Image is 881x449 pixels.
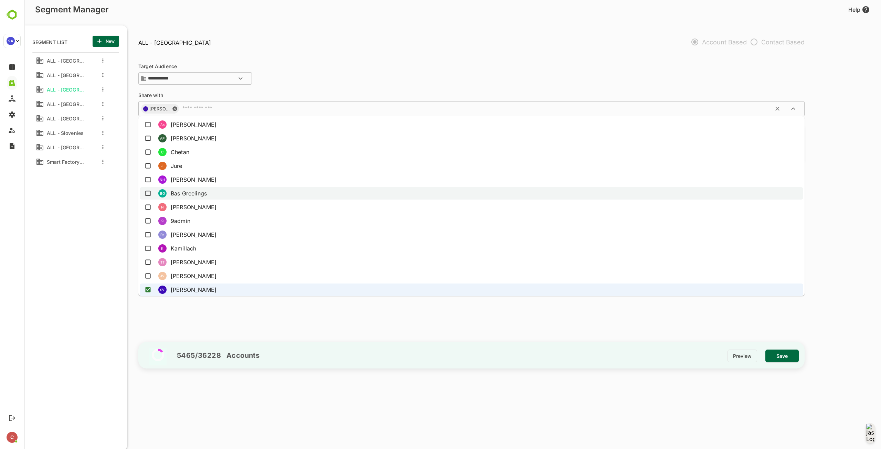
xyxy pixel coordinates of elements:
p: Account Based [664,35,723,49]
h5: 5465 / 36228 [147,351,197,360]
div: SV [134,286,142,294]
div: JV [134,272,142,280]
div: Help [824,6,846,14]
div: N [134,203,142,211]
div: C [7,432,18,443]
li: 9admin [116,215,779,227]
li: [PERSON_NAME] [116,173,779,186]
button: more actions [77,101,81,107]
li: [PERSON_NAME] [116,201,779,213]
button: Open [208,70,225,87]
span: ALL - Brazil [20,72,60,78]
div: 9A [7,37,15,45]
span: ALL - Slovenies [20,130,60,136]
span: ALL - Belgium [20,58,60,64]
div: SV[PERSON_NAME] [117,104,155,114]
div: C [134,148,142,156]
li: [PERSON_NAME] [116,284,779,296]
button: New [68,36,95,47]
div: TT [134,258,142,266]
div: NH [134,175,142,184]
h6: Target Audience [114,64,176,72]
span: ALL - Netherlands [20,116,60,121]
div: As [134,120,142,129]
img: BambooboxLogoMark.f1c84d78b4c51b1a7b5f700c9845e183.svg [3,8,21,21]
span: ALL - Spain [20,145,60,150]
div: BG [134,189,142,197]
li: [PERSON_NAME] [116,132,779,145]
button: Save [741,350,775,362]
div: Rs [134,231,142,239]
li: [PERSON_NAME] [116,270,779,282]
span: Smart Factory funnel [20,159,60,165]
button: more actions [77,57,81,64]
span: ALL - Denmark [20,87,60,93]
div: export-type [664,35,781,48]
span: Preview [709,352,728,361]
button: more actions [77,159,81,165]
p: Contact Based [723,35,781,49]
button: Clear [746,101,761,116]
button: Close [761,100,777,117]
span: [PERSON_NAME] [125,106,147,111]
h6: Share with [114,93,176,101]
button: more actions [77,130,81,136]
button: Logout [7,413,17,423]
button: more actions [77,115,81,121]
button: more actions [77,72,81,78]
div: AP [134,134,142,142]
button: Preview [703,350,733,362]
p: ALL - [GEOGRAPHIC_DATA] [114,39,187,47]
button: more actions [77,144,81,150]
li: Kamillach [116,242,779,255]
div: K [134,244,142,253]
div: 9 [134,217,142,225]
div: SV [119,106,124,111]
h5: Accounts [197,351,235,360]
span: Save [747,352,769,361]
li: [PERSON_NAME] [116,256,779,268]
li: Bas Greelings [116,187,779,200]
p: SEGMENT LIST [8,36,43,47]
span: ALL - France [20,101,60,107]
span: New [74,37,89,46]
li: [PERSON_NAME] [116,228,779,241]
li: Jure [116,160,779,172]
div: J [134,162,142,170]
li: [PERSON_NAME] [116,118,779,131]
button: more actions [77,86,81,93]
li: Chetan [116,146,779,158]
